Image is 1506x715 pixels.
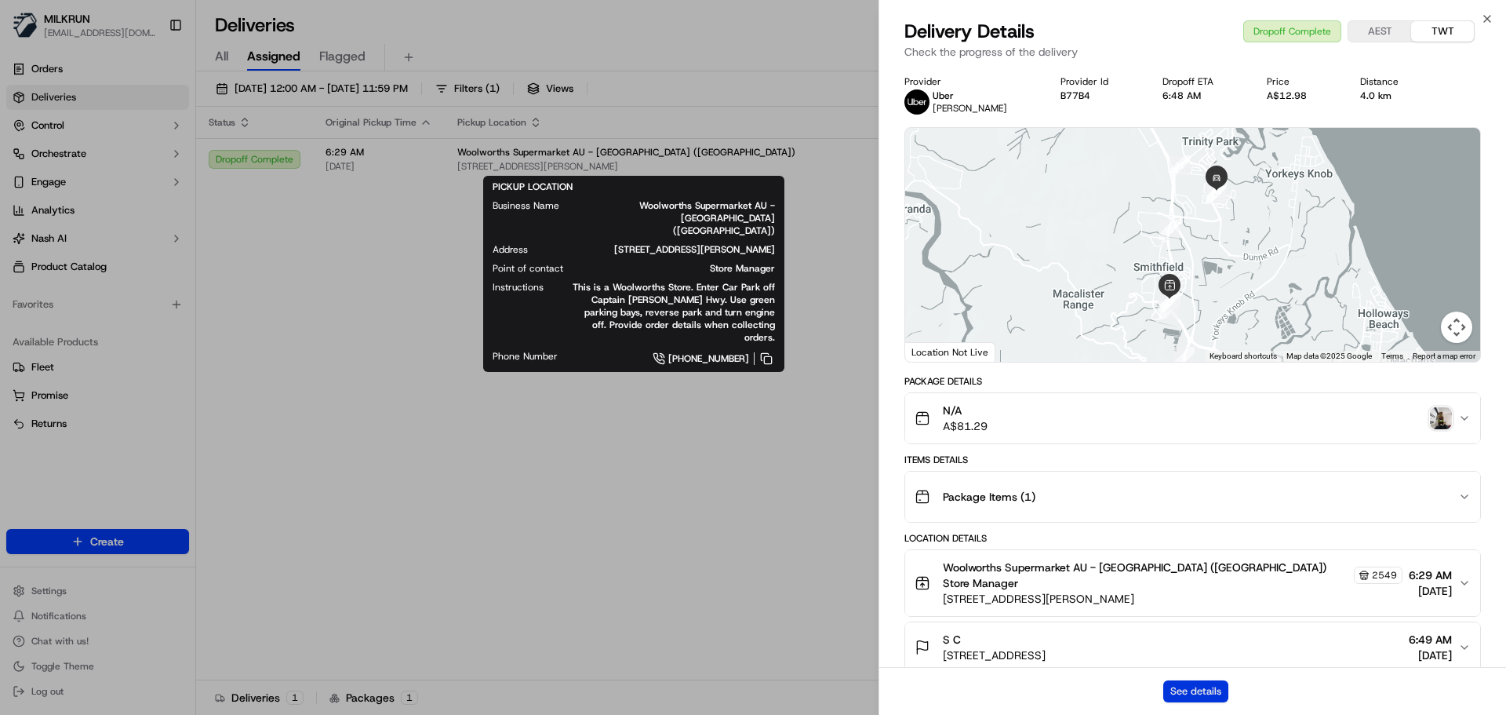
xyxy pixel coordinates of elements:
span: Package Items ( 1 ) [943,489,1035,505]
button: Package Items (1) [905,472,1480,522]
button: Woolworths Supermarket AU - [GEOGRAPHIC_DATA] ([GEOGRAPHIC_DATA]) Store Manager2549[STREET_ADDRES... [905,550,1480,616]
span: [DATE] [1409,648,1452,663]
img: Google [909,341,961,362]
span: Map data ©2025 Google [1286,352,1372,360]
div: Provider Id [1060,75,1137,88]
span: [PHONE_NUMBER] [668,352,749,365]
span: This is a Woolworths Store. Enter Car Park off Captain [PERSON_NAME] Hwy. Use green parking bays,... [569,281,775,344]
div: Location Not Live [905,342,995,362]
a: Report a map error [1413,352,1475,360]
span: Woolworths Supermarket AU - [GEOGRAPHIC_DATA] ([GEOGRAPHIC_DATA]) Store Manager [943,560,1351,591]
div: 6:48 AM [1162,89,1242,102]
span: A$81.29 [943,418,988,434]
div: Distance [1360,75,1427,88]
span: Store Manager [588,262,775,275]
button: Map camera controls [1441,312,1472,343]
div: 6 [1174,347,1195,367]
button: Keyboard shortcuts [1210,351,1277,362]
button: B77B4 [1060,89,1090,102]
div: Package Details [904,375,1481,388]
div: 4.0 km [1360,89,1427,102]
span: Address [493,243,528,256]
span: [STREET_ADDRESS] [943,648,1046,663]
p: Uber [933,89,1007,102]
button: S C[STREET_ADDRESS]6:49 AM[DATE] [905,622,1480,673]
a: Open this area in Google Maps (opens a new window) [909,341,961,362]
a: Terms (opens in new tab) [1381,352,1403,360]
div: Items Details [904,454,1481,466]
span: [STREET_ADDRESS][PERSON_NAME] [553,243,775,256]
div: 12 [1206,183,1226,203]
div: Dropoff ETA [1162,75,1242,88]
button: N/AA$81.29photo_proof_of_delivery image [905,393,1480,443]
span: PICKUP LOCATION [493,181,573,193]
div: Location Details [904,532,1481,545]
span: [STREET_ADDRESS][PERSON_NAME] [943,591,1402,607]
span: Instructions [493,281,544,294]
img: uber-new-logo.jpeg [904,89,929,115]
div: Price [1267,75,1335,88]
span: N/A [943,403,988,418]
span: S C [943,632,961,648]
div: 9 [1160,290,1180,310]
span: 6:29 AM [1409,567,1452,583]
span: Woolworths Supermarket AU - [GEOGRAPHIC_DATA] ([GEOGRAPHIC_DATA]) [584,199,775,237]
div: A$12.98 [1267,89,1335,102]
button: AEST [1348,21,1411,42]
div: Provider [904,75,1035,88]
span: [PERSON_NAME] [933,102,1007,115]
a: [PHONE_NUMBER] [583,350,775,367]
span: Phone Number [493,350,558,363]
div: 13 [1206,181,1227,202]
p: Check the progress of the delivery [904,44,1481,60]
span: Point of contact [493,262,563,275]
span: 2549 [1372,569,1397,582]
button: TWT [1411,21,1474,42]
button: See details [1163,680,1228,702]
div: 11 [1170,155,1190,176]
div: 10 [1159,220,1179,240]
span: Business Name [493,199,559,212]
div: 8 [1159,292,1179,312]
span: [DATE] [1409,583,1452,599]
img: photo_proof_of_delivery image [1430,407,1452,429]
span: 6:49 AM [1409,632,1452,648]
span: Delivery Details [904,19,1035,44]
